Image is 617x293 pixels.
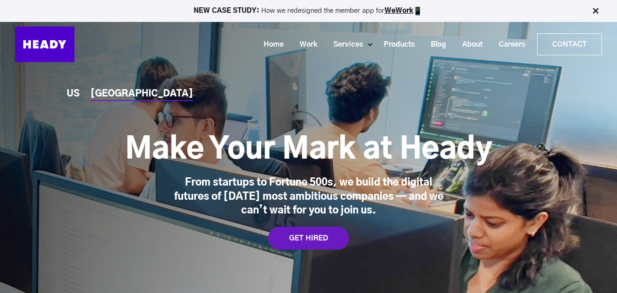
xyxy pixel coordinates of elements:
[288,36,322,53] a: Work
[167,176,450,218] div: From startups to Fortune 500s, we build the digital futures of [DATE] most ambitious companies — ...
[268,227,349,250] a: GET HIRED
[194,7,261,14] strong: NEW CASE STUDY:
[487,36,530,53] a: Careers
[413,6,422,16] img: app emoji
[84,33,602,55] div: Navigation Menu
[591,6,600,16] img: Close Bar
[385,7,413,14] a: WeWork
[252,36,288,53] a: Home
[4,6,613,16] p: How we redesigned the member app for
[322,36,368,53] a: Services
[419,36,451,53] a: Blog
[538,34,601,55] a: Contact
[451,36,487,53] a: About
[67,89,79,99] a: US
[125,132,492,168] h1: Make Your Mark at Heady
[90,89,193,99] a: [GEOGRAPHIC_DATA]
[15,27,74,62] img: Heady_Logo_Web-01 (1)
[372,36,419,53] a: Products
